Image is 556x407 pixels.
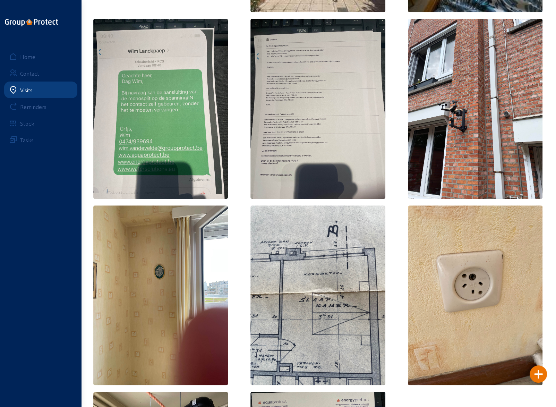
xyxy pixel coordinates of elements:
[4,82,77,98] a: Visits
[5,19,58,26] img: logo-oneline.png
[408,19,543,198] img: e213eb15-7501-a38e-c805-ce630e84f706.jpeg
[4,132,77,148] a: Tasks
[20,120,34,127] div: Stock
[4,98,77,115] a: Reminders
[93,205,228,385] img: 55ef9174-c18e-49a1-bf8d-d6c31ec978b6.jpeg
[93,19,228,198] img: 978a24db-3cae-2239-ee0d-2127ffaed3c4.jpeg
[4,115,77,132] a: Stock
[4,65,77,82] a: Contact
[20,70,39,77] div: Contact
[20,53,35,60] div: Home
[408,205,543,385] img: e39d3ee5-1b88-a7ec-8a77-9893a8371fa5.jpeg
[250,19,385,198] img: d9f19717-aff0-e913-43a0-0d252115499e.jpeg
[20,103,46,110] div: Reminders
[20,87,33,93] div: Visits
[4,48,77,65] a: Home
[250,205,385,385] img: 03a6f04b-89c2-237e-d7ce-3874ccaa64e3.jpeg
[20,137,34,143] div: Tasks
